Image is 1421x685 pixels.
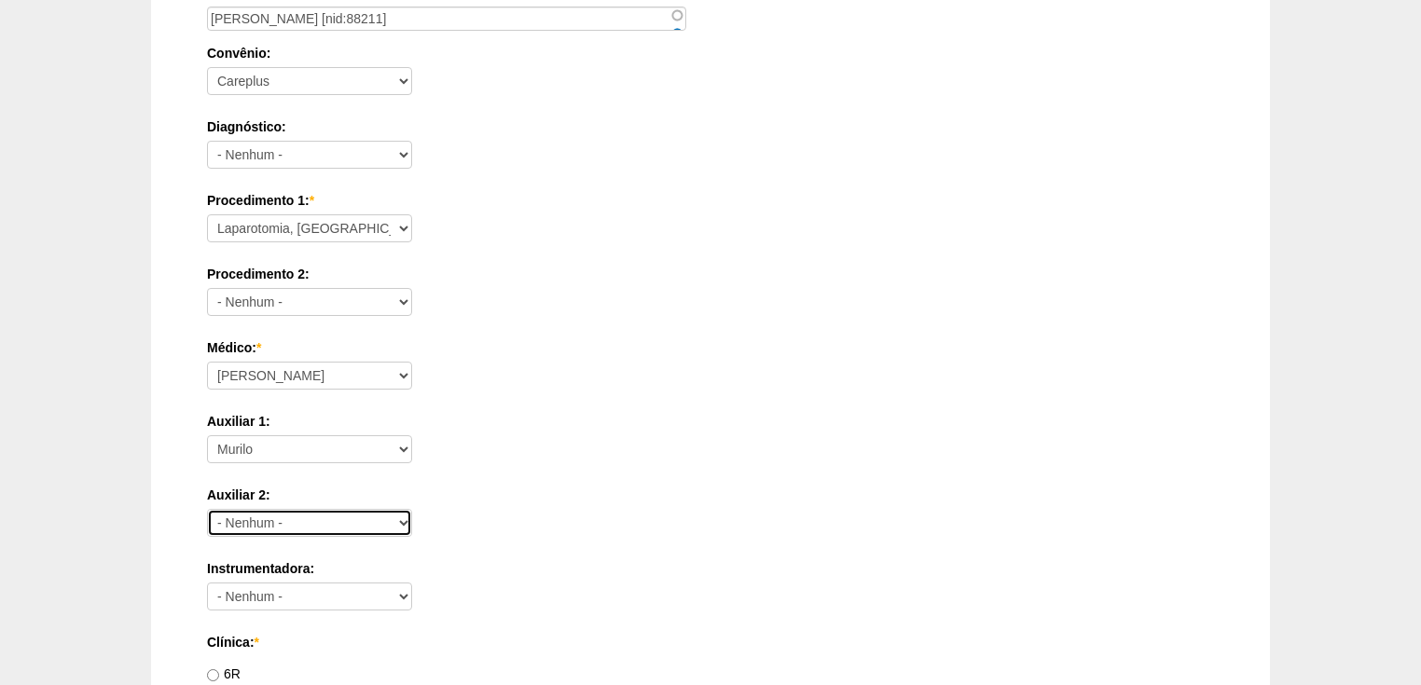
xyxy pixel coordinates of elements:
label: Auxiliar 2: [207,486,1214,504]
label: Convênio: [207,44,1214,62]
label: Instrumentadora: [207,559,1214,578]
label: Procedimento 1: [207,191,1214,210]
span: Este campo é obrigatório. [256,340,261,355]
label: Clínica: [207,633,1214,651]
label: Médico: [207,338,1214,357]
label: Procedimento 2: [207,265,1214,283]
label: Auxiliar 1: [207,412,1214,431]
label: 6R [207,666,241,681]
input: 6R [207,669,219,681]
span: Este campo é obrigatório. [310,193,314,208]
label: Diagnóstico: [207,117,1214,136]
span: Este campo é obrigatório. [255,635,259,650]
